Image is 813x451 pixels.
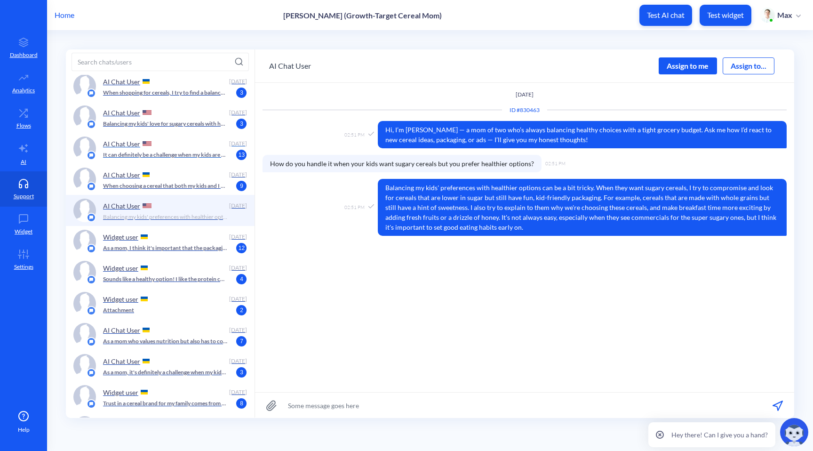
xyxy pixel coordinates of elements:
[780,418,808,446] img: copilot-icon.svg
[87,151,96,160] img: platform icon
[103,337,228,346] p: As a mom who values nutrition but also has to consider taste and budget, I don't think there's a ...
[15,227,32,236] p: Widget
[103,233,138,241] p: Widget user
[103,326,140,334] p: AI Chat User
[723,57,774,74] button: Assign to...
[103,171,140,179] p: AI Chat User
[236,88,247,98] span: 3
[87,89,96,98] img: platform icon
[66,71,255,102] a: platform iconAI Chat User [DATE]When shopping for cereals, I try to find a balance between what m...
[66,350,255,381] a: platform iconAI Chat User [DATE]As a mom, it's definitely a challenge when my kids are drawn to t...
[103,89,228,97] p: When shopping for cereals, I try to find a balance between what my kids find tasty and what I con...
[103,182,228,190] p: When choosing a cereal that both my kids and I will enjoy, I look for a few key things. First, I ...
[283,11,442,20] p: [PERSON_NAME] (Growth-Target Cereal Mom)
[639,5,692,26] button: Test AI chat
[143,172,150,177] img: UA
[103,151,228,159] p: It can definitely be a challenge when my kids are drawn to the brightly colored, sugary cereals t...
[236,398,247,409] span: 8
[378,179,787,236] span: Balancing my kids' preferences with healthier options can be a bit tricky. When they want sugary ...
[760,8,775,23] img: user photo
[87,213,96,222] img: platform icon
[141,390,148,395] img: UA
[236,336,247,346] span: 7
[228,77,247,86] div: [DATE]
[66,133,255,164] a: platform iconAI Chat User [DATE]It can definitely be a challenge when my kids are drawn to the br...
[143,203,151,208] img: US
[228,201,247,210] div: [DATE]
[66,288,255,319] a: platform iconWidget user [DATE]Attachment
[228,388,247,396] div: [DATE]
[141,234,148,239] img: UA
[228,233,247,241] div: [DATE]
[66,257,255,288] a: platform iconWidget user [DATE]Sounds like a healthy option! I like the protein content. But how ...
[143,79,150,84] img: UA
[18,426,30,434] span: Help
[228,108,247,117] div: [DATE]
[755,7,805,24] button: user photoMax
[236,305,247,315] span: 2
[66,381,255,412] a: platform iconWidget user [DATE]Trust in a cereal brand for my family comes from a few key factors...
[103,275,228,283] p: Sounds like a healthy option! I like the protein content. But how does it taste? Kids can be pick...
[502,106,547,114] div: Conversation ID
[103,109,140,117] p: AI Chat User
[143,141,151,146] img: US
[103,213,228,221] p: Balancing my kids' preferences with healthier options can be a bit tricky. When they want sugary ...
[16,121,31,130] p: Flows
[236,181,247,191] span: 9
[87,399,96,409] img: platform icon
[14,192,34,201] p: Support
[10,51,38,59] p: Dashboard
[700,5,751,26] button: Test widget
[55,9,74,21] p: Home
[12,86,35,95] p: Analytics
[103,140,140,148] p: AI Chat User
[777,10,792,20] p: Max
[228,170,247,179] div: [DATE]
[228,326,247,334] div: [DATE]
[103,264,138,272] p: Widget user
[707,10,744,20] p: Test widget
[269,60,311,72] button: AI Chat User
[103,388,138,396] p: Widget user
[87,182,96,191] img: platform icon
[228,139,247,148] div: [DATE]
[87,368,96,378] img: platform icon
[143,110,151,115] img: US
[255,393,794,418] input: Some message goes here
[344,131,365,138] span: 02:51 PM
[228,264,247,272] div: [DATE]
[66,319,255,350] a: platform iconAI Chat User [DATE]As a mom who values nutrition but also has to consider taste and ...
[659,57,717,74] div: Assign to me
[87,120,96,129] img: platform icon
[545,160,566,167] span: 02:51 PM
[143,359,150,363] img: UA
[344,204,365,211] span: 02:51 PM
[14,263,33,271] p: Settings
[87,244,96,253] img: platform icon
[66,412,255,443] a: platform icon
[263,90,787,99] p: [DATE]
[103,244,228,252] p: As a mom, I think it's important that the packaging appeals to kids as well as adults. While I'm ...
[103,306,134,314] p: Attachment
[103,295,138,303] p: Widget user
[236,119,247,129] span: 3
[141,297,148,301] img: UA
[103,120,228,128] p: Balancing my kids' love for sugary cereals with healthier options can be a bit tricky. I try to c...
[228,295,247,303] div: [DATE]
[141,266,148,270] img: UA
[236,367,247,378] span: 3
[103,78,140,86] p: AI Chat User
[103,399,228,408] p: Trust in a cereal brand for my family comes from a few key factors. First and foremost, I trust b...
[21,158,26,166] p: AI
[103,202,140,210] p: AI Chat User
[671,430,768,440] p: Hey there! Can I give you a hand?
[263,155,542,172] span: How do you handle it when your kids want sugary cereals but you prefer healthier options?
[647,10,685,20] p: Test AI chat
[66,164,255,195] a: platform iconAI Chat User [DATE]When choosing a cereal that both my kids and I will enjoy, I look...
[378,121,787,148] span: Hi, I’m [PERSON_NAME] — a mom of two who’s always balancing healthy choices with a tight grocery ...
[236,243,247,253] span: 12
[66,195,255,226] a: platform iconAI Chat User [DATE]Balancing my kids' preferences with healthier options can be a bi...
[236,274,247,284] span: 4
